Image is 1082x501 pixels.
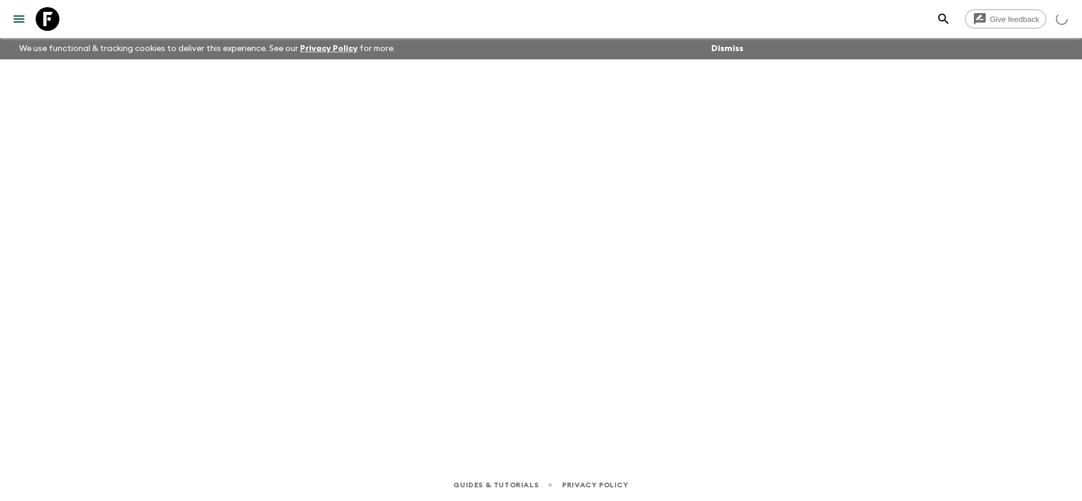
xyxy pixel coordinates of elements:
button: search adventures [932,7,955,31]
button: Dismiss [708,40,746,57]
p: We use functional & tracking cookies to deliver this experience. See our for more. [14,38,400,59]
a: Privacy Policy [562,478,628,492]
button: menu [7,7,31,31]
a: Guides & Tutorials [453,478,538,492]
a: Give feedback [965,9,1046,28]
a: Privacy Policy [300,45,358,53]
span: Give feedback [983,15,1046,24]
